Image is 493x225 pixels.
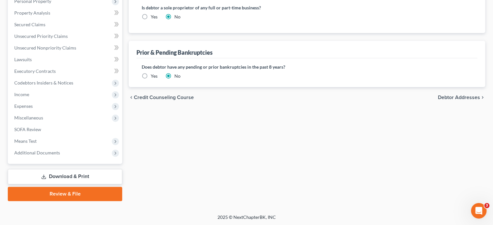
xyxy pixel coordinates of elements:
span: Codebtors Insiders & Notices [14,80,73,85]
label: Yes [151,14,158,20]
label: No [174,14,181,20]
span: Means Test [14,138,37,144]
span: Additional Documents [14,150,60,155]
a: Executory Contracts [9,65,122,77]
a: SOFA Review [9,124,122,135]
span: Unsecured Priority Claims [14,33,68,39]
span: SOFA Review [14,127,41,132]
span: Miscellaneous [14,115,43,120]
i: chevron_right [480,95,485,100]
span: Debtor Addresses [438,95,480,100]
label: Yes [151,73,158,79]
span: Income [14,92,29,97]
span: Secured Claims [14,22,45,27]
span: Property Analysis [14,10,50,16]
span: Executory Contracts [14,68,56,74]
a: Unsecured Priority Claims [9,30,122,42]
label: Does debtor have any pending or prior bankruptcies in the past 8 years? [142,63,472,70]
span: 3 [484,203,489,208]
iframe: Intercom live chat [471,203,487,219]
a: Unsecured Nonpriority Claims [9,42,122,54]
button: Debtor Addresses chevron_right [438,95,485,100]
label: No [174,73,181,79]
span: Expenses [14,103,33,109]
a: Secured Claims [9,19,122,30]
label: Is debtor a sole proprietor of any full or part-time business? [142,4,304,11]
a: Lawsuits [9,54,122,65]
span: Credit Counseling Course [134,95,194,100]
span: Lawsuits [14,57,32,62]
i: chevron_left [129,95,134,100]
a: Property Analysis [9,7,122,19]
a: Download & Print [8,169,122,184]
span: Unsecured Nonpriority Claims [14,45,76,51]
button: chevron_left Credit Counseling Course [129,95,194,100]
div: Prior & Pending Bankruptcies [136,49,213,56]
a: Review & File [8,187,122,201]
